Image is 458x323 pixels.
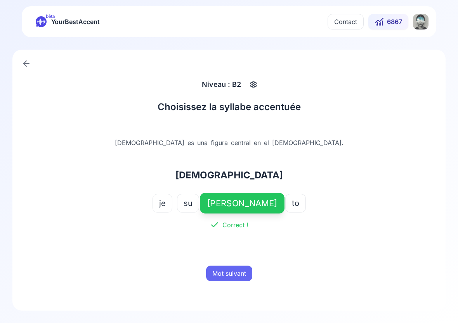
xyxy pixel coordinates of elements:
[196,135,209,150] button: una
[159,198,166,209] span: je
[229,138,252,147] span: central
[29,16,106,27] a: bêtaYourBestAccent
[222,220,248,230] span: Correct !
[199,78,244,92] div: Niveau : B2
[285,194,306,212] button: to
[209,138,229,147] span: figura
[51,16,100,27] span: YourBestAccent
[207,197,277,209] span: [PERSON_NAME]
[271,138,345,147] span: [DEMOGRAPHIC_DATA].
[262,138,271,147] span: el
[153,194,172,212] button: je
[271,135,345,150] button: [DEMOGRAPHIC_DATA].
[262,135,271,150] button: el
[292,198,299,209] span: to
[177,194,199,212] button: su
[209,135,229,150] button: figura
[200,193,285,214] button: [PERSON_NAME]
[113,138,186,147] span: [DEMOGRAPHIC_DATA]
[229,135,252,150] button: central
[175,169,283,181] div: [DEMOGRAPHIC_DATA]
[206,266,252,281] button: Mot suivant
[186,135,196,150] button: es
[184,198,193,209] span: su
[196,138,209,147] span: una
[108,101,350,113] div: Choisissez la syllabe accentuée
[328,14,364,29] button: Contact
[113,135,186,150] button: [DEMOGRAPHIC_DATA]
[413,14,429,29] img: SE
[186,138,196,147] span: es
[387,17,402,26] span: 6867
[368,14,408,29] button: 6867
[252,135,262,150] button: en
[46,13,55,19] span: bêta
[252,138,262,147] span: en
[199,78,260,92] button: Niveau : B2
